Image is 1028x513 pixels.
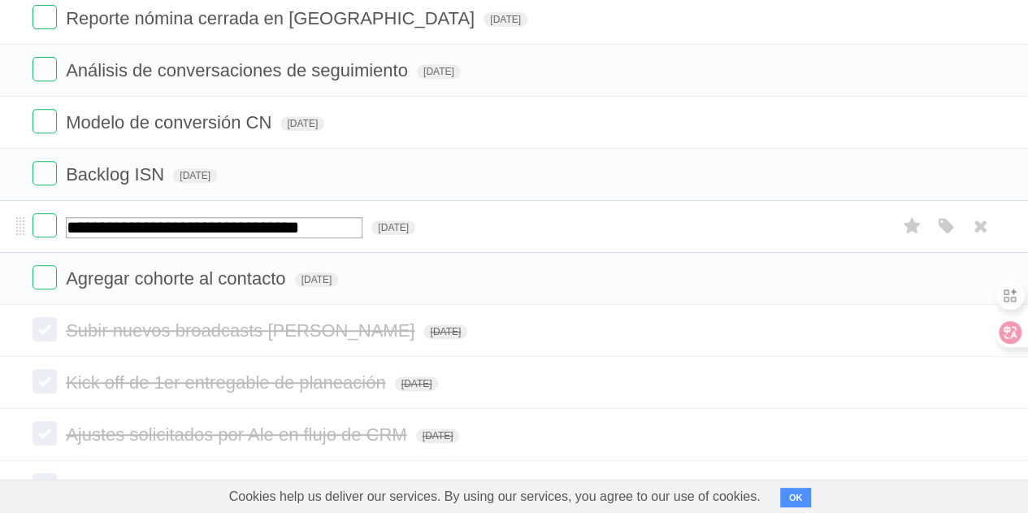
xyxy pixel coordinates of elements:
[173,168,217,183] span: [DATE]
[33,161,57,185] label: Done
[66,424,410,445] span: Ajustes solicitados por Ale en flujo de CRM
[780,488,812,507] button: OK
[66,112,275,133] span: Modelo de conversión CN
[66,60,412,80] span: Análisis de conversaciones de seguimiento
[280,116,324,131] span: [DATE]
[66,164,168,185] span: Backlog ISN
[395,376,439,391] span: [DATE]
[484,12,527,27] span: [DATE]
[417,64,461,79] span: [DATE]
[33,265,57,289] label: Done
[213,480,777,513] span: Cookies help us deliver our services. By using our services, you agree to our use of cookies.
[33,421,57,446] label: Done
[33,109,57,133] label: Done
[416,428,460,443] span: [DATE]
[66,372,389,393] span: Kick off de 1er entregable de planeación
[66,268,289,289] span: Agregar cohorte al contacto
[423,324,467,339] span: [DATE]
[66,320,419,341] span: Subir nuevos broadcasts [PERSON_NAME]
[66,476,285,497] span: Aprobar incidencias Fichap
[33,317,57,341] label: Done
[33,213,57,237] label: Done
[33,5,57,29] label: Done
[33,57,57,81] label: Done
[33,369,57,393] label: Done
[66,8,479,28] span: Reporte nómina cerrada en [GEOGRAPHIC_DATA]
[295,272,339,287] span: [DATE]
[896,213,927,240] label: Star task
[371,220,415,235] span: [DATE]
[33,473,57,498] label: Done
